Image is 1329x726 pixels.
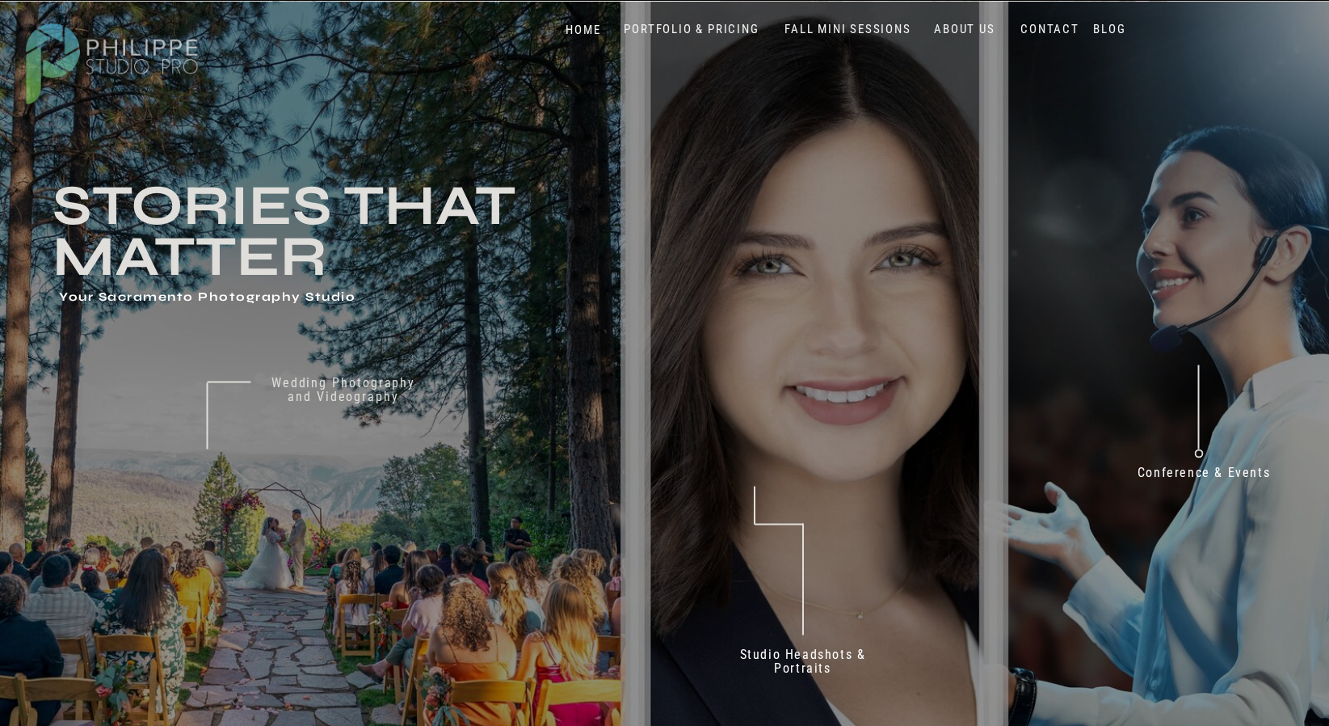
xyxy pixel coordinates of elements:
[549,23,618,38] a: HOME
[53,180,755,279] h3: Stories that Matter
[688,388,1154,544] h2: Don't just take our word for it
[1090,22,1130,37] a: BLOG
[827,602,1045,646] p: 70+ 5 Star reviews on Google & Yelp
[618,22,766,37] a: PORTFOLIO & PRICING
[721,647,885,682] a: Studio Headshots & Portraits
[1017,22,1083,37] a: CONTACT
[259,375,427,419] a: Wedding Photography and Videography
[1126,465,1281,487] a: Conference & Events
[59,290,554,306] h1: Your Sacramento Photography Studio
[781,22,915,37] a: FALL MINI SESSIONS
[931,22,999,37] a: ABOUT US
